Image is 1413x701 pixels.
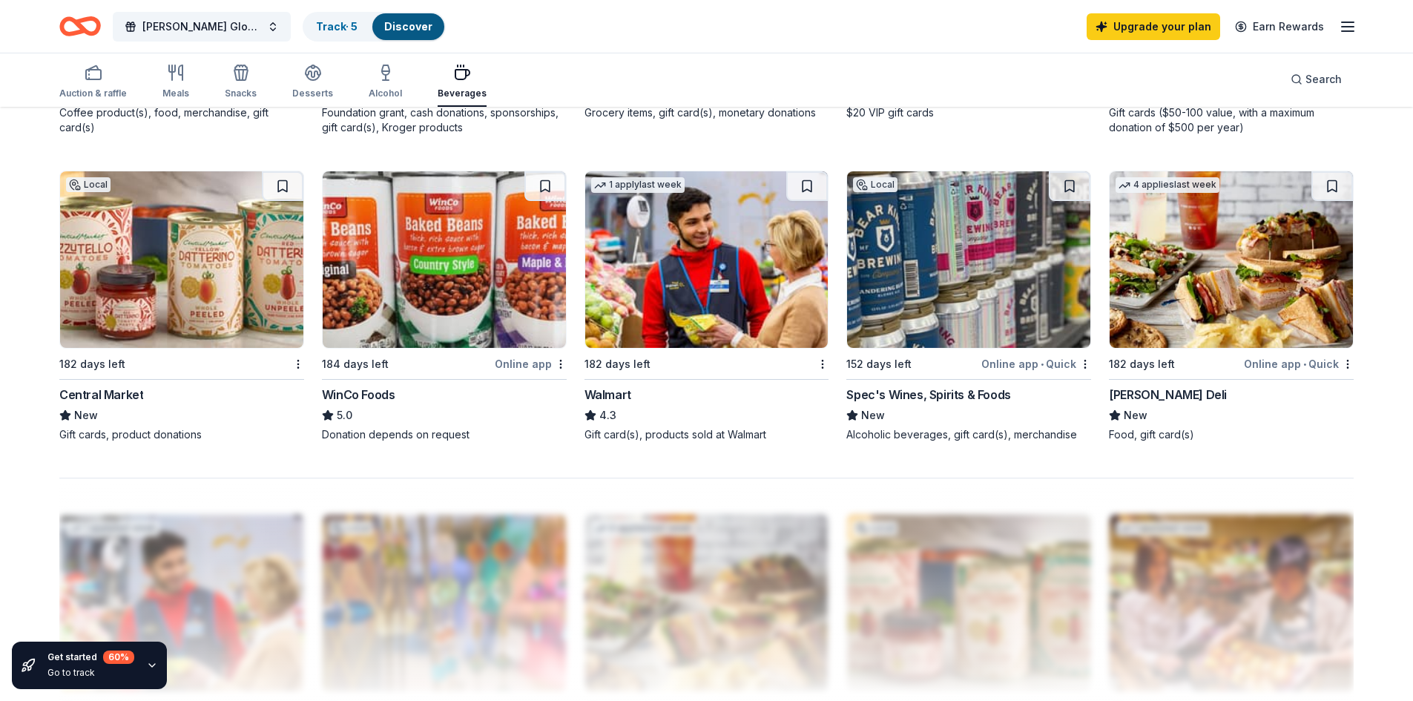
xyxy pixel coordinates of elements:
[495,355,567,373] div: Online app
[59,171,304,442] a: Image for Central MarketLocal182 days leftCentral MarketNewGift cards, product donations
[316,20,358,33] a: Track· 5
[846,105,1091,120] div: $20 VIP gift cards
[225,88,257,99] div: Snacks
[142,18,261,36] span: [PERSON_NAME] Global Prep Academy at [PERSON_NAME]
[323,171,566,348] img: Image for WinCo Foods
[384,20,432,33] a: Discover
[113,12,291,42] button: [PERSON_NAME] Global Prep Academy at [PERSON_NAME]
[584,105,829,120] div: Grocery items, gift card(s), monetary donations
[322,171,567,442] a: Image for WinCo Foods184 days leftOnline appWinCo Foods5.0Donation depends on request
[47,667,134,679] div: Go to track
[59,58,127,107] button: Auction & raffle
[59,355,125,373] div: 182 days left
[59,386,143,404] div: Central Market
[1244,355,1354,373] div: Online app Quick
[292,58,333,107] button: Desserts
[1041,358,1044,370] span: •
[591,177,685,193] div: 1 apply last week
[322,105,567,135] div: Foundation grant, cash donations, sponsorships, gift card(s), Kroger products
[861,407,885,424] span: New
[981,355,1091,373] div: Online app Quick
[303,12,446,42] button: Track· 5Discover
[1305,70,1342,88] span: Search
[1087,13,1220,40] a: Upgrade your plan
[1303,358,1306,370] span: •
[1124,407,1147,424] span: New
[1226,13,1333,40] a: Earn Rewards
[846,427,1091,442] div: Alcoholic beverages, gift card(s), merchandise
[584,386,631,404] div: Walmart
[162,88,189,99] div: Meals
[59,427,304,442] div: Gift cards, product donations
[66,177,111,192] div: Local
[292,88,333,99] div: Desserts
[322,386,395,404] div: WinCo Foods
[322,427,567,442] div: Donation depends on request
[584,427,829,442] div: Gift card(s), products sold at Walmart
[846,171,1091,442] a: Image for Spec's Wines, Spirits & FoodsLocal152 days leftOnline app•QuickSpec's Wines, Spirits & ...
[438,88,487,99] div: Beverages
[1109,355,1175,373] div: 182 days left
[1109,427,1354,442] div: Food, gift card(s)
[1109,105,1354,135] div: Gift cards ($50-100 value, with a maximum donation of $500 per year)
[59,88,127,99] div: Auction & raffle
[853,177,897,192] div: Local
[225,58,257,107] button: Snacks
[847,171,1090,348] img: Image for Spec's Wines, Spirits & Foods
[47,651,134,664] div: Get started
[59,9,101,44] a: Home
[846,355,912,373] div: 152 days left
[59,105,304,135] div: Coffee product(s), food, merchandise, gift card(s)
[369,88,402,99] div: Alcohol
[1110,171,1353,348] img: Image for McAlister's Deli
[584,171,829,442] a: Image for Walmart1 applylast week182 days leftWalmart4.3Gift card(s), products sold at Walmart
[585,171,829,348] img: Image for Walmart
[74,407,98,424] span: New
[369,58,402,107] button: Alcohol
[337,407,352,424] span: 5.0
[1109,386,1227,404] div: [PERSON_NAME] Deli
[1116,177,1219,193] div: 4 applies last week
[1109,171,1354,442] a: Image for McAlister's Deli4 applieslast week182 days leftOnline app•Quick[PERSON_NAME] DeliNewFoo...
[162,58,189,107] button: Meals
[584,355,650,373] div: 182 days left
[599,407,616,424] span: 4.3
[60,171,303,348] img: Image for Central Market
[1279,65,1354,94] button: Search
[103,651,134,664] div: 60 %
[846,386,1010,404] div: Spec's Wines, Spirits & Foods
[322,355,389,373] div: 184 days left
[438,58,487,107] button: Beverages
